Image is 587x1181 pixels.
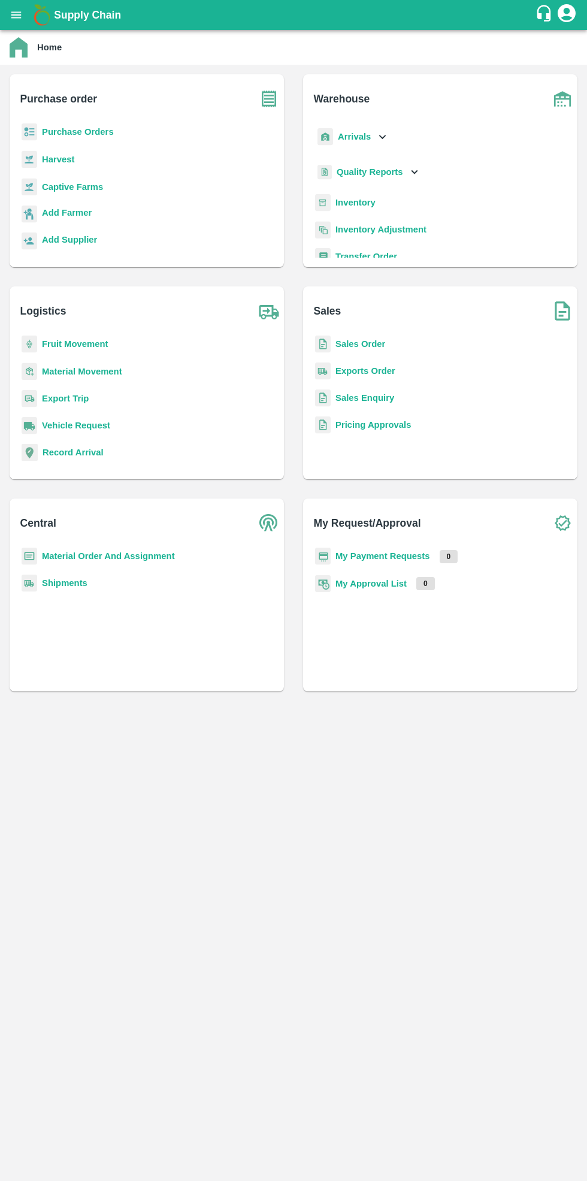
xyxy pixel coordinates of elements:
button: open drawer [2,1,30,29]
b: My Request/Approval [314,515,421,531]
a: Add Farmer [42,206,92,222]
img: whTransfer [315,248,331,265]
b: Logistics [20,303,66,319]
img: harvest [22,178,37,196]
a: Transfer Order [335,252,397,261]
div: customer-support [535,4,556,26]
a: Fruit Movement [42,339,108,349]
img: warehouse [547,84,577,114]
img: sales [315,389,331,407]
a: Supply Chain [54,7,535,23]
img: reciept [22,123,37,141]
b: Quality Reports [337,167,403,177]
a: Captive Farms [42,182,103,192]
b: Warehouse [314,90,370,107]
a: Sales Enquiry [335,393,394,403]
img: sales [315,336,331,353]
img: vehicle [22,417,37,434]
img: supplier [22,232,37,250]
a: Record Arrival [43,448,104,457]
img: central [254,508,284,538]
a: Material Movement [42,367,122,376]
b: Add Supplier [42,235,97,244]
a: Pricing Approvals [335,420,411,430]
img: qualityReport [317,165,332,180]
img: check [547,508,577,538]
img: whArrival [317,128,333,146]
a: Vehicle Request [42,421,110,430]
img: inventory [315,221,331,238]
p: 0 [440,550,458,563]
img: truck [254,296,284,326]
a: Purchase Orders [42,127,114,137]
b: Arrivals [338,132,371,141]
b: Sales [314,303,341,319]
img: centralMaterial [22,548,37,565]
img: shipments [22,575,37,592]
a: Export Trip [42,394,89,403]
img: payment [315,548,331,565]
b: Add Farmer [42,208,92,218]
img: whInventory [315,194,331,212]
a: Sales Order [335,339,385,349]
a: My Approval List [335,579,407,588]
a: Material Order And Assignment [42,551,175,561]
b: Purchase order [20,90,97,107]
img: farmer [22,206,37,223]
img: sales [315,416,331,434]
img: shipments [315,363,331,380]
img: purchase [254,84,284,114]
a: Inventory Adjustment [335,225,426,234]
a: Exports Order [335,366,395,376]
img: recordArrival [22,444,38,461]
div: Quality Reports [315,160,421,185]
a: Harvest [42,155,74,164]
div: Arrivals [315,123,389,150]
a: My Payment Requests [335,551,430,561]
img: fruit [22,336,37,353]
a: Shipments [42,578,87,588]
img: soSales [547,296,577,326]
img: material [22,363,37,380]
b: Central [20,515,56,531]
p: 0 [416,577,435,590]
img: approval [315,575,331,593]
b: Supply Chain [54,9,121,21]
a: Add Supplier [42,233,97,249]
img: harvest [22,150,37,168]
img: logo [30,3,54,27]
div: account of current user [556,2,577,28]
b: Home [37,43,62,52]
a: Inventory [335,198,376,207]
img: home [10,37,28,58]
img: delivery [22,390,37,407]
